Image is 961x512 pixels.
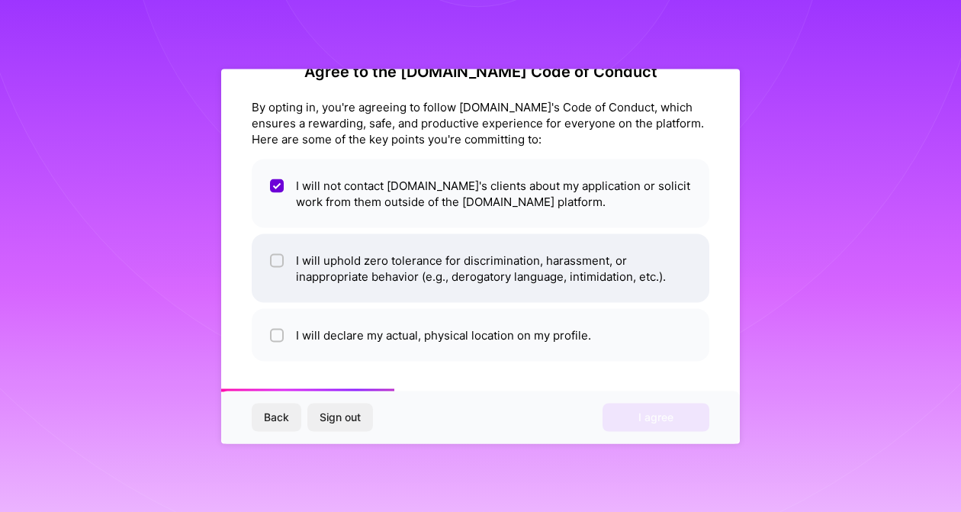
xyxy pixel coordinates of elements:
[252,62,709,80] h2: Agree to the [DOMAIN_NAME] Code of Conduct
[252,404,301,431] button: Back
[252,98,709,147] div: By opting in, you're agreeing to follow [DOMAIN_NAME]'s Code of Conduct, which ensures a rewardin...
[252,159,709,227] li: I will not contact [DOMAIN_NAME]'s clients about my application or solicit work from them outside...
[320,410,361,425] span: Sign out
[252,233,709,302] li: I will uphold zero tolerance for discrimination, harassment, or inappropriate behavior (e.g., der...
[264,410,289,425] span: Back
[307,404,373,431] button: Sign out
[252,308,709,361] li: I will declare my actual, physical location on my profile.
